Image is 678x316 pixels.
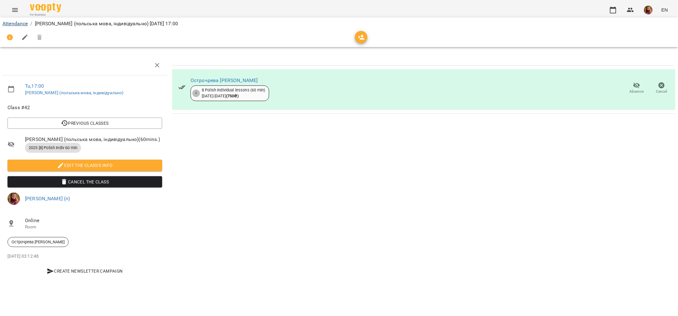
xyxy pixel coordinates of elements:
[2,21,28,27] a: Attendance
[25,217,162,224] span: Online
[7,2,22,17] button: Menu
[8,239,68,245] span: Острочрева [PERSON_NAME]
[630,89,644,94] span: Absence
[12,162,157,169] span: Edit the class's Info
[226,94,239,98] b: ( 750 ₴ )
[25,145,81,151] span: 2025 [8] Polish Indiv 60 min
[7,265,162,277] button: Create Newsletter Campaign
[7,192,20,205] img: 4fb94bb6ae1e002b961ceeb1b4285021.JPG
[659,4,671,16] button: EN
[7,237,69,247] div: Острочрева [PERSON_NAME]
[10,267,160,275] span: Create Newsletter Campaign
[661,7,668,13] span: EN
[191,77,258,83] a: Острочрева [PERSON_NAME]
[7,104,162,111] span: Class #42
[30,13,61,17] span: For Business
[649,80,674,97] button: Cancel
[30,3,61,12] img: Voopty Logo
[7,253,162,260] p: [DATE] 03:12:48
[7,118,162,129] button: Previous Classes
[7,176,162,187] button: Cancel the class
[202,87,265,99] div: 8 Polish individual lessons (60 min) [DATE] - [DATE]
[25,83,44,89] a: Tu , 17:00
[7,160,162,171] button: Edit the class's Info
[656,89,667,94] span: Cancel
[2,20,676,27] nav: breadcrumb
[12,178,157,186] span: Cancel the class
[644,6,653,14] img: 4fb94bb6ae1e002b961ceeb1b4285021.JPG
[35,20,178,27] p: [PERSON_NAME] (польська мова, індивідуально) [DATE] 17:00
[12,119,157,127] span: Previous Classes
[25,136,162,143] span: [PERSON_NAME] (польська мова, індивідуально) ( 60 mins. )
[192,90,200,97] div: 4
[30,20,32,27] li: /
[25,224,162,230] p: Room
[25,90,123,95] a: [PERSON_NAME] (польська мова, індивідуально)
[25,196,70,202] a: [PERSON_NAME] (п)
[624,80,649,97] button: Absence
